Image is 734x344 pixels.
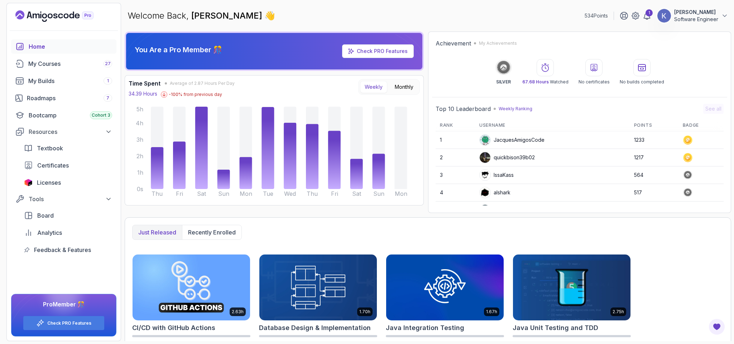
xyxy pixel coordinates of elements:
[342,44,414,58] a: Check PRO Features
[129,90,157,97] p: 34.39 Hours
[657,9,671,23] img: user profile image
[240,190,252,197] tspan: Mon
[678,120,724,131] th: Badge
[486,309,497,315] p: 1.67h
[613,309,624,315] p: 2.75h
[136,152,143,160] tspan: 2h
[436,149,475,166] td: 2
[436,202,475,219] td: 5
[136,120,143,127] tspan: 4h
[585,12,608,19] p: 534 Points
[29,195,112,203] div: Tools
[480,135,490,145] img: default monster avatar
[232,309,244,315] p: 2.63h
[359,309,370,315] p: 1.70h
[630,184,678,202] td: 517
[352,190,361,197] tspan: Sat
[386,255,504,320] img: Java Integration Testing card
[47,320,91,326] a: Check PRO Features
[436,131,475,149] td: 1
[708,318,725,335] button: Open Feedback Button
[29,42,112,51] div: Home
[20,226,116,240] a: analytics
[331,190,338,197] tspan: Fri
[37,161,69,170] span: Certificates
[480,205,490,215] img: user profile image
[259,255,377,320] img: Database Design & Implementation card
[522,79,549,84] span: 67.68 Hours
[620,79,664,85] p: No builds completed
[307,190,318,197] tspan: Thu
[11,193,116,205] button: Tools
[105,61,111,67] span: 27
[479,187,510,198] div: alshark
[37,228,62,237] span: Analytics
[137,185,143,193] tspan: 0s
[137,169,143,176] tspan: 1h
[630,166,678,184] td: 564
[152,190,163,197] tspan: Thu
[436,120,475,131] th: Rank
[479,204,520,216] div: Apply5489
[135,45,222,55] p: You Are a Pro Member 🎊
[23,316,105,330] button: Check PRO Features
[646,9,653,16] div: 1
[106,95,109,101] span: 7
[643,11,651,20] a: 1
[390,81,418,93] button: Monthly
[11,57,116,71] a: courses
[20,243,116,257] a: feedback
[132,323,215,333] h2: CI/CD with GitHub Actions
[20,141,116,155] a: textbook
[11,39,116,54] a: home
[373,190,384,197] tspan: Sun
[674,16,718,23] p: Software Engineer
[182,225,241,239] button: Recently enrolled
[37,211,54,220] span: Board
[107,78,109,84] span: 1
[357,48,408,54] a: Check PRO Features
[133,255,250,320] img: CI/CD with GitHub Actions card
[579,79,610,85] p: No certificates
[129,79,160,88] h3: Time Spent
[499,106,532,112] p: Weekly Ranking
[513,323,598,333] h2: Java Unit Testing and TDD
[133,225,182,239] button: Just released
[284,190,296,197] tspan: Wed
[15,10,110,22] a: Landing page
[630,149,678,166] td: 1217
[263,190,273,197] tspan: Tue
[496,79,511,85] p: SILVER
[20,175,116,190] a: licenses
[475,120,629,131] th: Username
[136,136,143,143] tspan: 3h
[136,106,143,113] tspan: 5h
[11,74,116,88] a: builds
[34,246,91,254] span: Feedback & Features
[29,111,112,120] div: Bootcamp
[128,10,275,21] p: Welcome Back,
[480,152,490,163] img: user profile image
[513,255,630,320] img: Java Unit Testing and TDD card
[386,323,464,333] h2: Java Integration Testing
[11,108,116,122] a: bootcamp
[436,39,471,48] h2: Achievement
[630,120,678,131] th: Points
[11,91,116,105] a: roadmaps
[29,127,112,136] div: Resources
[436,105,491,113] h2: Top 10 Leaderboard
[191,10,264,21] span: [PERSON_NAME]
[11,125,116,138] button: Resources
[169,92,222,97] p: -100 % from previous day
[176,190,183,197] tspan: Fri
[37,144,63,152] span: Textbook
[395,190,407,197] tspan: Mon
[480,170,490,180] img: user profile image
[37,178,61,187] span: Licenses
[479,134,544,146] div: JacquesAmigosCode
[360,81,387,93] button: Weekly
[630,202,678,219] td: 467
[436,166,475,184] td: 3
[20,208,116,223] a: board
[138,228,176,237] p: Just released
